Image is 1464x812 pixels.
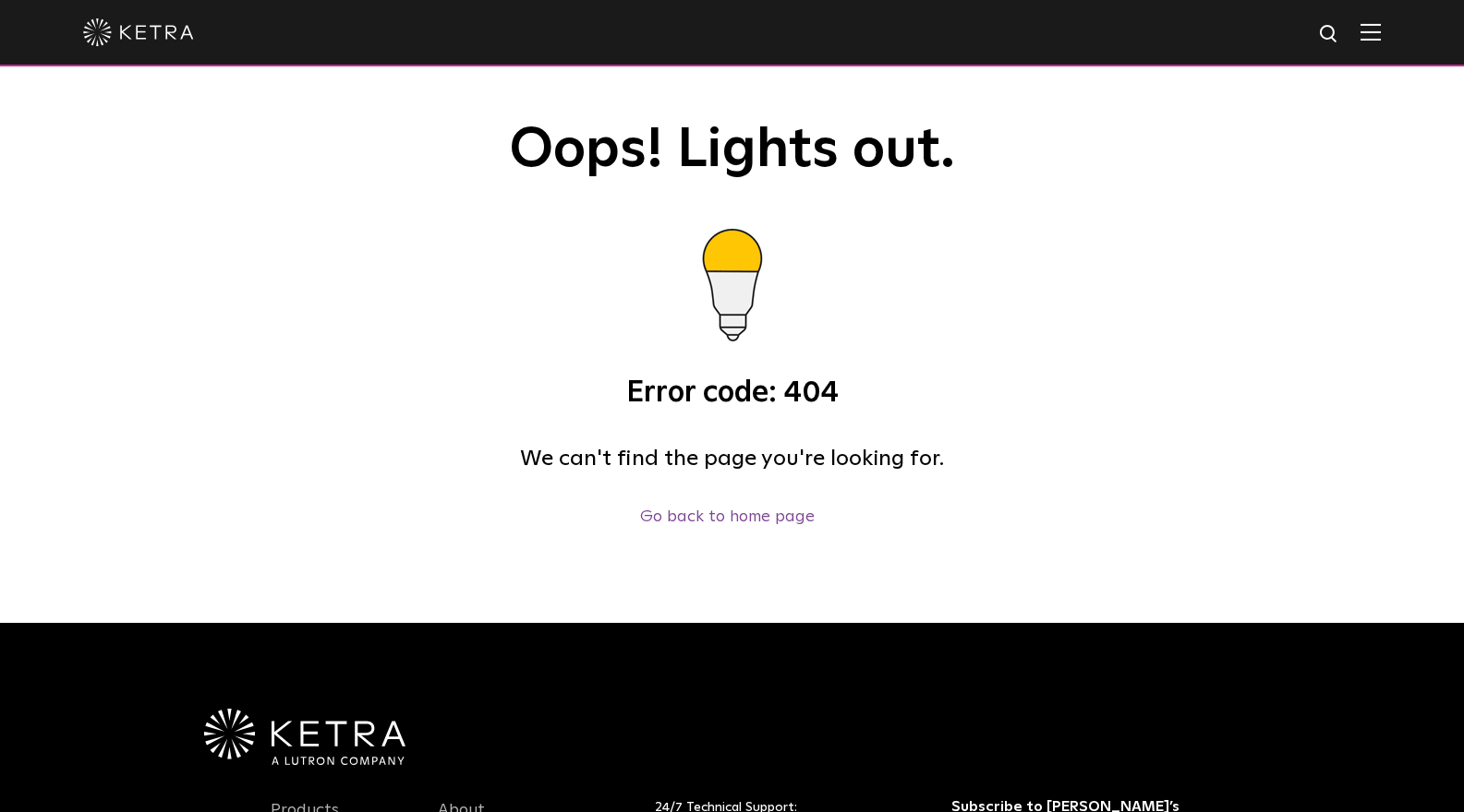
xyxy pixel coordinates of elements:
a: Go back to home page [640,508,815,525]
img: bulb.gif [649,209,816,375]
img: Ketra-aLutronCo_White_RGB [204,709,405,766]
img: ketra-logo-2019-white [83,18,194,46]
img: search icon [1318,23,1341,46]
img: Hamburger%20Nav.svg [1361,23,1381,41]
h4: We can't find the page you're looking for. [271,441,1194,476]
h1: Oops! Lights out. [271,120,1194,181]
h3: Error code: 404 [271,375,1194,413]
